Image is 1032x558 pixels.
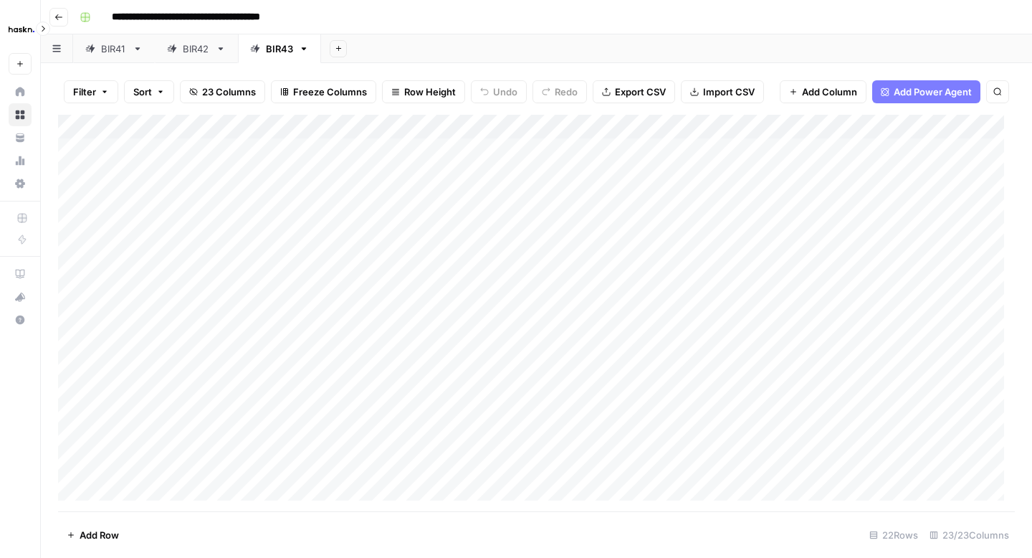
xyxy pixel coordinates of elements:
span: Add Power Agent [894,85,972,99]
button: Sort [124,80,174,103]
img: Haskn Logo [9,16,34,42]
span: Row Height [404,85,456,99]
a: BIR42 [155,34,238,63]
a: Usage [9,149,32,172]
button: Row Height [382,80,465,103]
span: Export CSV [615,85,666,99]
a: Settings [9,172,32,195]
a: Browse [9,103,32,126]
div: 22 Rows [864,524,924,547]
button: Redo [532,80,587,103]
a: BIR43 [238,34,321,63]
button: Undo [471,80,527,103]
button: Filter [64,80,118,103]
a: BIR41 [73,34,155,63]
div: BIR42 [183,42,210,56]
span: 23 Columns [202,85,256,99]
button: 23 Columns [180,80,265,103]
button: Export CSV [593,80,675,103]
button: What's new? [9,285,32,308]
button: Add Column [780,80,866,103]
button: Freeze Columns [271,80,376,103]
button: Add Row [58,524,128,547]
div: BIR41 [101,42,127,56]
button: Help + Support [9,308,32,331]
span: Freeze Columns [293,85,367,99]
button: Add Power Agent [872,80,980,103]
div: BIR43 [266,42,293,56]
div: What's new? [9,286,31,308]
span: Redo [555,85,578,99]
button: Workspace: Haskn [9,11,32,47]
span: Filter [73,85,96,99]
button: Import CSV [681,80,764,103]
a: Home [9,80,32,103]
span: Sort [133,85,152,99]
a: AirOps Academy [9,263,32,285]
span: Import CSV [703,85,755,99]
span: Add Row [80,528,119,542]
span: Undo [493,85,517,99]
div: 23/23 Columns [924,524,1015,547]
span: Add Column [802,85,857,99]
a: Your Data [9,126,32,149]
